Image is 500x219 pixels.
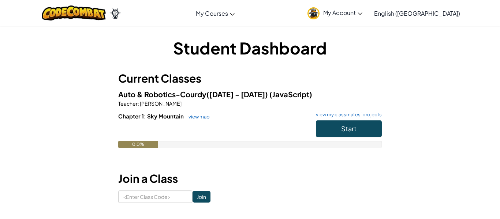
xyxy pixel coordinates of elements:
img: avatar [307,7,320,19]
a: view my classmates' projects [312,112,382,117]
span: My Courses [196,10,228,17]
h3: Current Classes [118,70,382,87]
span: (JavaScript) [269,90,312,99]
a: English ([GEOGRAPHIC_DATA]) [370,3,464,23]
span: Auto & Robotics-Courdy([DATE] - [DATE]) [118,90,269,99]
a: My Courses [192,3,238,23]
a: My Account [304,1,366,24]
img: Ozaria [109,8,121,19]
h1: Student Dashboard [118,37,382,59]
span: English ([GEOGRAPHIC_DATA]) [374,10,460,17]
a: view map [185,114,210,120]
div: 0.0% [118,141,158,148]
h3: Join a Class [118,170,382,187]
img: CodeCombat logo [42,5,106,20]
span: Start [341,124,357,133]
span: Teacher [118,100,138,107]
span: [PERSON_NAME] [139,100,182,107]
span: : [138,100,139,107]
span: Chapter 1: Sky Mountain [118,113,185,120]
input: Join [193,191,210,203]
span: My Account [323,9,362,16]
button: Start [316,120,382,137]
input: <Enter Class Code> [118,190,193,203]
